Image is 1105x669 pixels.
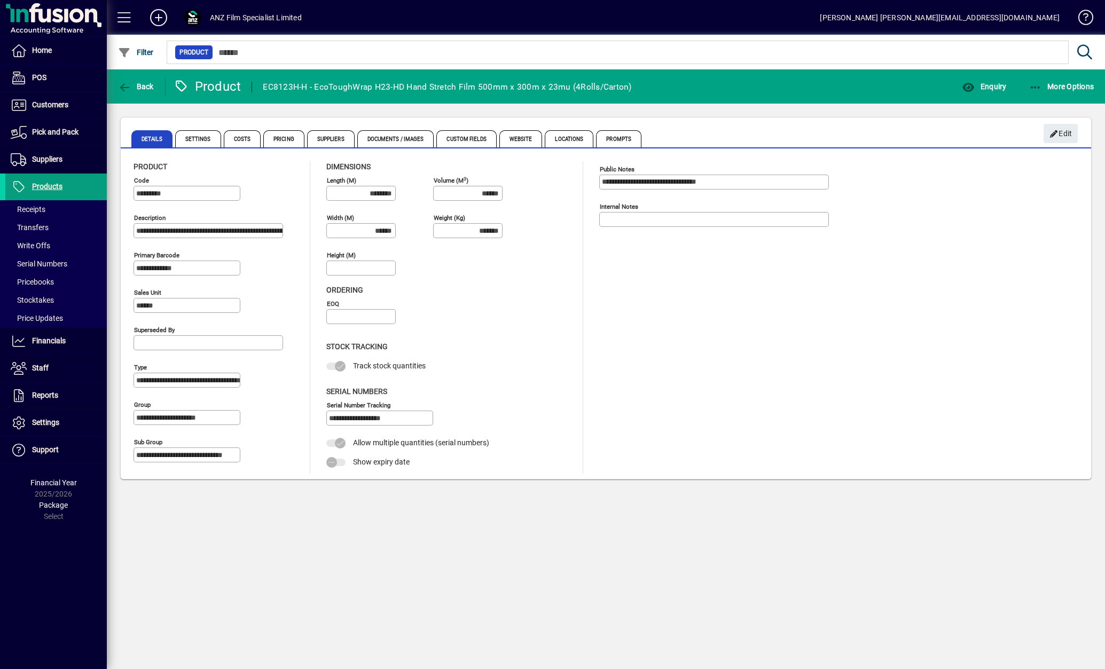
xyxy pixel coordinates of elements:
a: Customers [5,92,107,119]
button: Filter [115,43,156,62]
a: Reports [5,382,107,409]
sup: 3 [464,176,466,181]
mat-label: Group [134,401,151,408]
a: Serial Numbers [5,255,107,273]
span: Financials [32,336,66,345]
mat-label: Internal Notes [600,203,638,210]
mat-label: Volume (m ) [434,177,468,184]
span: Enquiry [962,82,1006,91]
span: Serial Numbers [326,387,387,396]
span: Customers [32,100,68,109]
mat-label: Sub group [134,438,162,446]
a: Knowledge Base [1070,2,1092,37]
span: Stock Tracking [326,342,388,351]
mat-label: Superseded by [134,326,175,334]
mat-label: Description [134,214,166,222]
button: Edit [1044,124,1078,143]
span: Home [32,46,52,54]
span: POS [32,73,46,82]
a: Financials [5,328,107,355]
span: Transfers [11,223,49,232]
mat-label: Type [134,364,147,371]
span: Edit [1049,125,1072,143]
a: Support [5,437,107,463]
button: More Options [1026,77,1097,96]
div: Product [174,78,241,95]
span: Costs [224,130,261,147]
div: [PERSON_NAME] [PERSON_NAME][EMAIL_ADDRESS][DOMAIN_NAME] [820,9,1060,26]
a: Suppliers [5,146,107,173]
span: Settings [32,418,59,427]
span: Price Updates [11,314,63,322]
span: Pricing [263,130,304,147]
mat-label: Sales unit [134,289,161,296]
span: Prompts [596,130,641,147]
span: Filter [118,48,154,57]
span: Receipts [11,205,45,214]
a: Receipts [5,200,107,218]
button: Back [115,77,156,96]
a: Stocktakes [5,291,107,309]
button: Profile [176,8,210,27]
a: Settings [5,410,107,436]
span: Locations [545,130,593,147]
span: Custom Fields [436,130,496,147]
a: Write Offs [5,237,107,255]
span: Dimensions [326,162,371,171]
a: Pick and Pack [5,119,107,146]
mat-label: Serial Number tracking [327,401,390,408]
span: Pick and Pack [32,128,79,136]
span: Product [134,162,167,171]
span: Documents / Images [357,130,434,147]
span: Settings [175,130,221,147]
span: Package [39,501,68,509]
span: Serial Numbers [11,259,67,268]
button: Add [142,8,176,27]
span: More Options [1029,82,1094,91]
span: Reports [32,391,58,399]
span: Stocktakes [11,296,54,304]
a: Transfers [5,218,107,237]
span: Pricebooks [11,278,54,286]
span: Products [32,182,62,191]
span: Track stock quantities [353,361,426,370]
mat-label: Height (m) [327,251,356,259]
a: Staff [5,355,107,382]
div: EC8123H-H - EcoToughWrap H23-HD Hand Stretch Film 500mm x 300m x 23mu (4Rolls/Carton) [263,78,631,96]
span: Website [499,130,543,147]
mat-label: EOQ [327,300,339,308]
span: Suppliers [32,155,62,163]
span: Details [131,130,173,147]
mat-label: Length (m) [327,177,356,184]
div: ANZ Film Specialist Limited [210,9,302,26]
span: Write Offs [11,241,50,250]
span: Financial Year [30,478,77,487]
span: Back [118,82,154,91]
mat-label: Public Notes [600,166,634,173]
span: Suppliers [307,130,355,147]
mat-label: Primary barcode [134,251,179,259]
a: Pricebooks [5,273,107,291]
span: Product [179,47,208,58]
span: Ordering [326,286,363,294]
button: Enquiry [959,77,1009,96]
mat-label: Weight (Kg) [434,214,465,222]
a: Price Updates [5,309,107,327]
app-page-header-button: Back [107,77,166,96]
mat-label: Width (m) [327,214,354,222]
mat-label: Code [134,177,149,184]
span: Support [32,445,59,454]
a: Home [5,37,107,64]
a: POS [5,65,107,91]
span: Show expiry date [353,458,410,466]
span: Allow multiple quantities (serial numbers) [353,438,489,447]
span: Staff [32,364,49,372]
